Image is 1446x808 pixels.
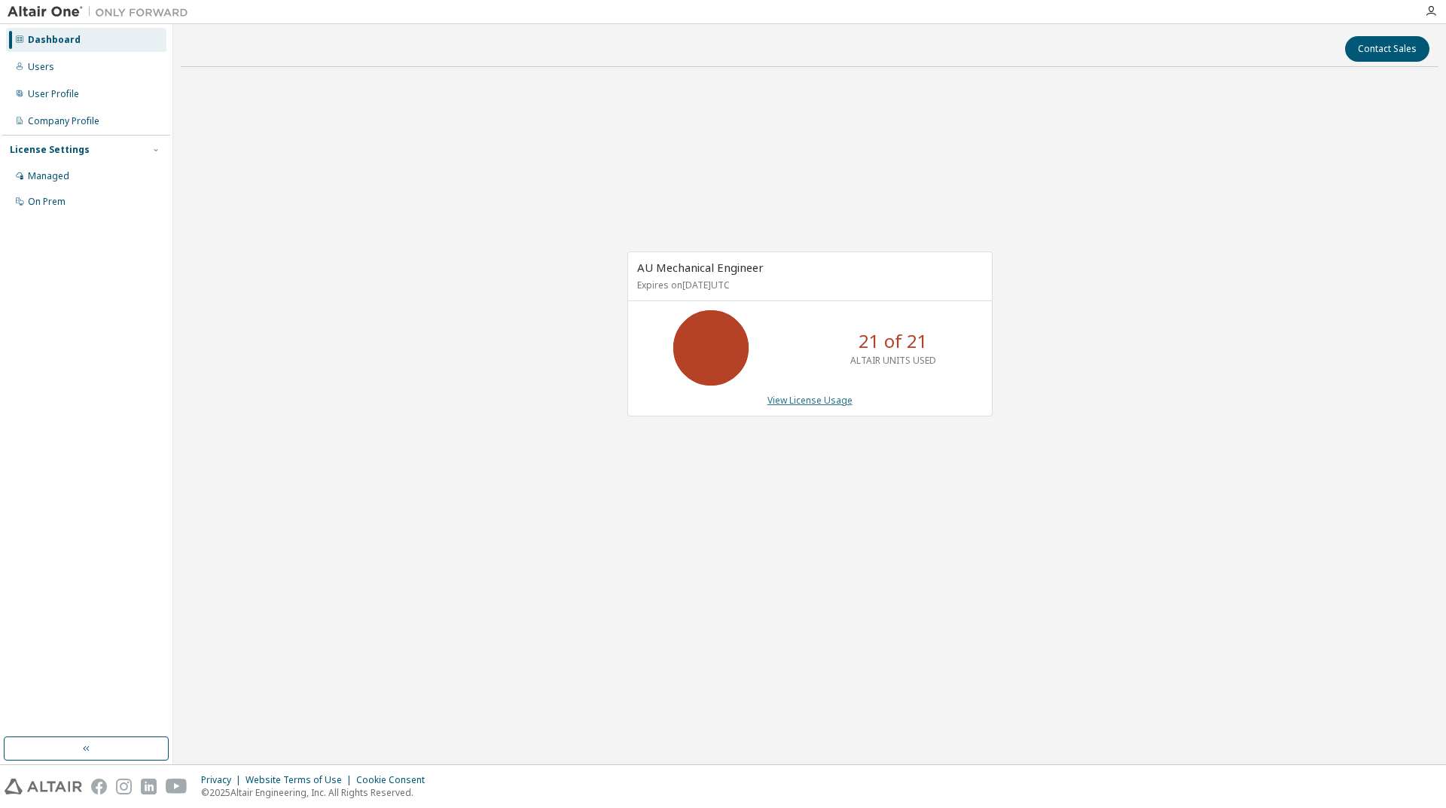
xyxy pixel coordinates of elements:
[637,260,764,275] span: AU Mechanical Engineer
[116,779,132,794] img: instagram.svg
[28,34,81,46] div: Dashboard
[246,774,356,786] div: Website Terms of Use
[637,279,979,291] p: Expires on [DATE] UTC
[28,61,54,73] div: Users
[5,779,82,794] img: altair_logo.svg
[8,5,196,20] img: Altair One
[91,779,107,794] img: facebook.svg
[28,170,69,182] div: Managed
[859,328,928,354] p: 21 of 21
[201,786,434,799] p: © 2025 Altair Engineering, Inc. All Rights Reserved.
[767,394,853,407] a: View License Usage
[28,115,99,127] div: Company Profile
[141,779,157,794] img: linkedin.svg
[28,88,79,100] div: User Profile
[850,354,936,367] p: ALTAIR UNITS USED
[356,774,434,786] div: Cookie Consent
[1345,36,1429,62] button: Contact Sales
[28,196,66,208] div: On Prem
[10,144,90,156] div: License Settings
[201,774,246,786] div: Privacy
[166,779,188,794] img: youtube.svg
